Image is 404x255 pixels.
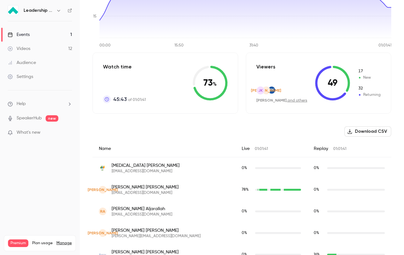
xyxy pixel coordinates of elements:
div: Settings [8,74,33,80]
span: JK [258,88,263,93]
p: Watch time [103,63,146,71]
span: 78 % [242,188,249,192]
span: New [358,75,381,81]
a: and others [288,99,307,103]
img: cdc.gov [268,87,275,94]
div: Audience [8,60,36,66]
h6: Leadership Strategies - 2025 Webinars [24,7,54,14]
img: Leadership Strategies - 2025 Webinars [8,5,18,16]
div: Name [92,140,235,157]
span: Replay watch time [314,209,324,214]
span: 0 % [314,188,319,192]
span: [MEDICAL_DATA] [PERSON_NAME] [112,162,180,169]
div: jeremy@andersonstrategicventures.com [92,222,391,244]
span: 01:01:41 [255,147,268,151]
img: uinet.com [99,164,107,172]
tspan: 15 [93,15,97,18]
tspan: 01:01:41 [378,44,392,47]
span: Premium [8,239,28,247]
span: Replay watch time [314,230,324,236]
span: Returning [358,92,381,98]
tspan: 00:00 [99,44,111,47]
div: , [256,98,307,103]
span: [PERSON_NAME] [PERSON_NAME] [112,184,179,190]
div: Events [8,32,30,38]
div: Live [235,140,307,157]
span: 45:43 [113,96,127,103]
div: Replay [307,140,391,157]
span: Replay watch time [314,187,324,193]
span: 0 % [242,209,247,213]
span: new [46,115,58,122]
p: Viewers [256,63,275,71]
span: [PERSON_NAME] [88,187,118,193]
span: [EMAIL_ADDRESS][DOMAIN_NAME] [112,169,180,174]
span: [PERSON_NAME] [88,230,118,236]
a: SpeakerHub [17,115,42,122]
span: Live watch time [242,165,252,171]
div: mediatec005@gmail.com [92,201,391,222]
div: Videos [8,46,30,52]
div: judipris@gmail.com [92,179,391,201]
a: Manage [56,241,72,246]
tspan: 31:40 [249,44,258,47]
span: Live watch time [242,230,252,236]
span: 0 % [314,209,319,213]
span: Help [17,101,26,107]
span: Returning [358,86,381,91]
span: [PERSON_NAME] Aljarallah [112,206,172,212]
span: Live watch time [242,187,252,193]
span: Plan usage [32,241,53,246]
p: of 01:01:41 [113,96,146,103]
span: [PERSON_NAME] [PERSON_NAME] [112,227,201,234]
span: [PERSON_NAME] [256,98,287,103]
span: 0 % [314,231,319,235]
span: [PERSON_NAME] [251,88,281,93]
span: 01:01:41 [333,147,346,151]
span: 0 % [242,231,247,235]
button: Download CSV [344,126,391,137]
span: New [358,68,381,74]
span: 0 % [314,166,319,170]
span: [EMAIL_ADDRESS][DOMAIN_NAME] [112,190,179,195]
tspan: 15:50 [174,44,184,47]
span: Live watch time [242,209,252,214]
li: help-dropdown-opener [8,101,72,107]
div: aadrian@uinet.com [92,157,391,179]
span: What's new [17,129,40,136]
span: 0 % [242,166,247,170]
span: RA [100,209,105,214]
span: Replay watch time [314,165,324,171]
span: [EMAIL_ADDRESS][DOMAIN_NAME] [112,212,172,217]
span: [PERSON_NAME][EMAIL_ADDRESS][DOMAIN_NAME] [112,234,201,239]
